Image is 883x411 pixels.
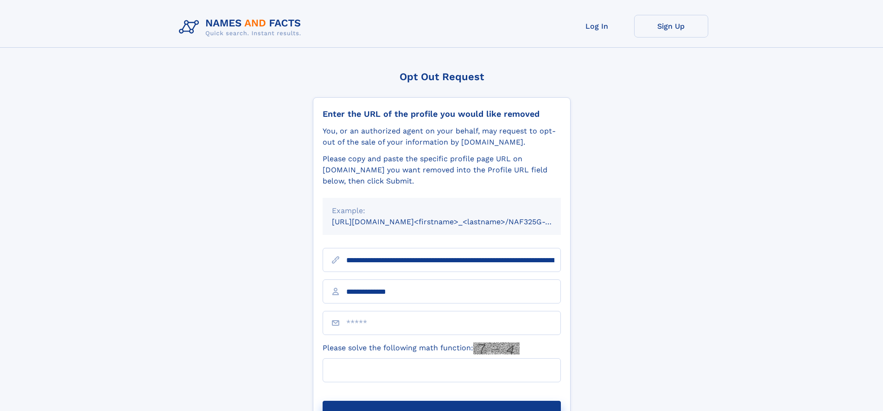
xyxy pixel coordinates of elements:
a: Log In [560,15,634,38]
a: Sign Up [634,15,708,38]
div: Enter the URL of the profile you would like removed [323,109,561,119]
img: Logo Names and Facts [175,15,309,40]
div: Example: [332,205,552,216]
div: You, or an authorized agent on your behalf, may request to opt-out of the sale of your informatio... [323,126,561,148]
small: [URL][DOMAIN_NAME]<firstname>_<lastname>/NAF325G-xxxxxxxx [332,217,578,226]
label: Please solve the following math function: [323,342,520,354]
div: Opt Out Request [313,71,571,82]
div: Please copy and paste the specific profile page URL on [DOMAIN_NAME] you want removed into the Pr... [323,153,561,187]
